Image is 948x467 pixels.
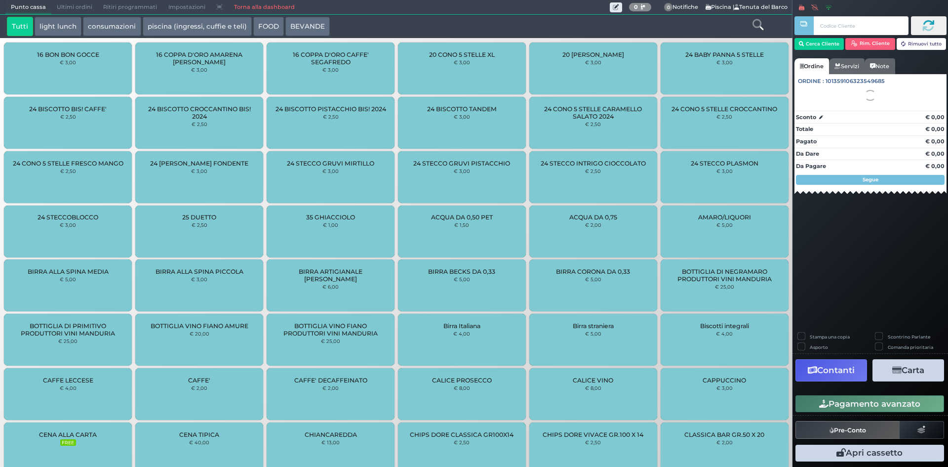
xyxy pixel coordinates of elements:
small: € 3,00 [191,67,207,73]
span: 16 BON BON GOCCE [37,51,99,58]
small: € 2,50 [323,114,339,120]
strong: Pagato [796,138,817,145]
small: FREE [60,439,76,446]
small: € 2,50 [585,439,601,445]
small: € 5,00 [454,276,470,282]
button: Rimuovi tutto [897,38,947,50]
label: Scontrino Parlante [888,334,930,340]
small: € 2,00 [322,385,339,391]
small: € 3,00 [60,222,76,228]
span: BOTTIGLIA VINO FIANO AMURE [151,322,248,330]
strong: Sconto [796,113,816,122]
small: € 25,00 [58,338,78,344]
small: € 1,00 [323,222,338,228]
strong: Totale [796,126,813,132]
span: CAFFE' DECAFFEINATO [294,377,367,384]
button: Rim. Cliente [845,38,895,50]
button: BEVANDE [285,17,330,37]
span: 0 [664,3,673,12]
span: BIRRA ALLA SPINA MEDIA [28,268,109,275]
span: CALICE VINO [573,377,613,384]
span: BOTTIGLIA DI NEGRAMARO PRODUTTORI VINI MANDURIA [669,268,780,283]
span: Ordine : [798,77,824,85]
span: CAFFE' [188,377,210,384]
a: Torna alla dashboard [228,0,300,14]
small: € 3,00 [454,59,470,65]
span: ACQUA DA 0,75 [569,213,617,221]
button: light lunch [35,17,81,37]
small: € 5,00 [716,222,733,228]
span: 25 DUETTO [182,213,216,221]
span: 24 CONO 5 STELLE CROCCANTINO [671,105,777,113]
small: € 13,00 [321,439,340,445]
span: 24 STECCOBLOCCO [38,213,98,221]
span: 24 CONO 5 STELLE CARAMELLO SALATO 2024 [538,105,649,120]
small: € 5,00 [585,331,601,337]
span: CAPPUCCINO [703,377,746,384]
small: € 3,00 [60,59,76,65]
span: CENA ALLA CARTA [39,431,97,438]
small: € 5,00 [60,276,76,282]
span: 24 CONO 5 STELLE FRESCO MANGO [13,160,123,167]
span: 24 [PERSON_NAME] FONDENTE [150,160,248,167]
button: Cerca Cliente [794,38,844,50]
span: ACQUA DA 0,50 PET [431,213,493,221]
small: € 25,00 [715,284,734,290]
small: € 3,00 [191,276,207,282]
small: € 3,00 [322,67,339,73]
small: € 5,00 [585,276,601,282]
span: CENA TIPICA [179,431,219,438]
small: € 2,00 [191,385,207,391]
button: Pagamento avanzato [795,395,944,412]
small: € 2,50 [585,121,601,127]
button: Contanti [795,359,867,382]
button: consumazioni [83,17,141,37]
strong: Segue [863,176,878,183]
input: Codice Cliente [814,16,908,35]
b: 0 [634,3,638,10]
button: piscina (ingressi, cuffie e teli) [143,17,252,37]
span: Biscotti integrali [700,322,749,330]
button: Tutti [7,17,33,37]
strong: Da Pagare [796,163,826,170]
small: € 3,00 [585,59,601,65]
span: Ritiri programmati [98,0,162,14]
small: € 8,00 [585,385,601,391]
small: € 2,00 [585,222,601,228]
span: CALICE PROSECCO [432,377,492,384]
small: € 3,00 [716,168,733,174]
span: 20 CONO 5 STELLE XL [429,51,495,58]
small: € 3,00 [454,114,470,120]
small: € 6,00 [322,284,339,290]
small: € 25,00 [321,338,340,344]
a: Ordine [794,58,829,74]
span: 16 COPPA D'ORO CAFFE' SEGAFREDO [275,51,386,66]
small: € 3,00 [716,385,733,391]
small: € 2,50 [60,114,76,120]
span: 24 BISCOTTO PISTACCHIO BIS! 2024 [276,105,386,113]
strong: € 0,00 [925,150,945,157]
span: Ultimi ordini [51,0,98,14]
span: BOTTIGLIA DI PRIMITIVO PRODUTTORI VINI MANDURIA [12,322,123,337]
span: 16 COPPA D'ORO AMARENA [PERSON_NAME] [144,51,255,66]
strong: € 0,00 [925,126,945,132]
span: 24 STECCO GRUVI MIRTILLO [287,160,374,167]
span: Punto cassa [5,0,51,14]
span: 20 [PERSON_NAME] [562,51,624,58]
span: 24 BISCOTTO CROCCANTINO BIS! 2024 [144,105,255,120]
span: BIRRA ARTIGIANALE [PERSON_NAME] [275,268,386,283]
span: CLASSICA BAR GR.50 X 20 [684,431,764,438]
small: € 1,50 [454,222,469,228]
span: 24 BISCOTTO TANDEM [427,105,497,113]
span: CHIPS DORE CLASSICA GR100X14 [410,431,513,438]
small: € 4,00 [60,385,77,391]
span: 24 STECCO PLASMON [691,160,758,167]
span: Impostazioni [163,0,211,14]
small: € 2,00 [716,439,733,445]
button: Apri cassetto [795,445,944,462]
span: 35 GHIACCIOLO [306,213,355,221]
small: € 8,00 [454,385,470,391]
small: € 4,00 [716,331,733,337]
a: Note [865,58,895,74]
small: € 2,50 [716,114,732,120]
